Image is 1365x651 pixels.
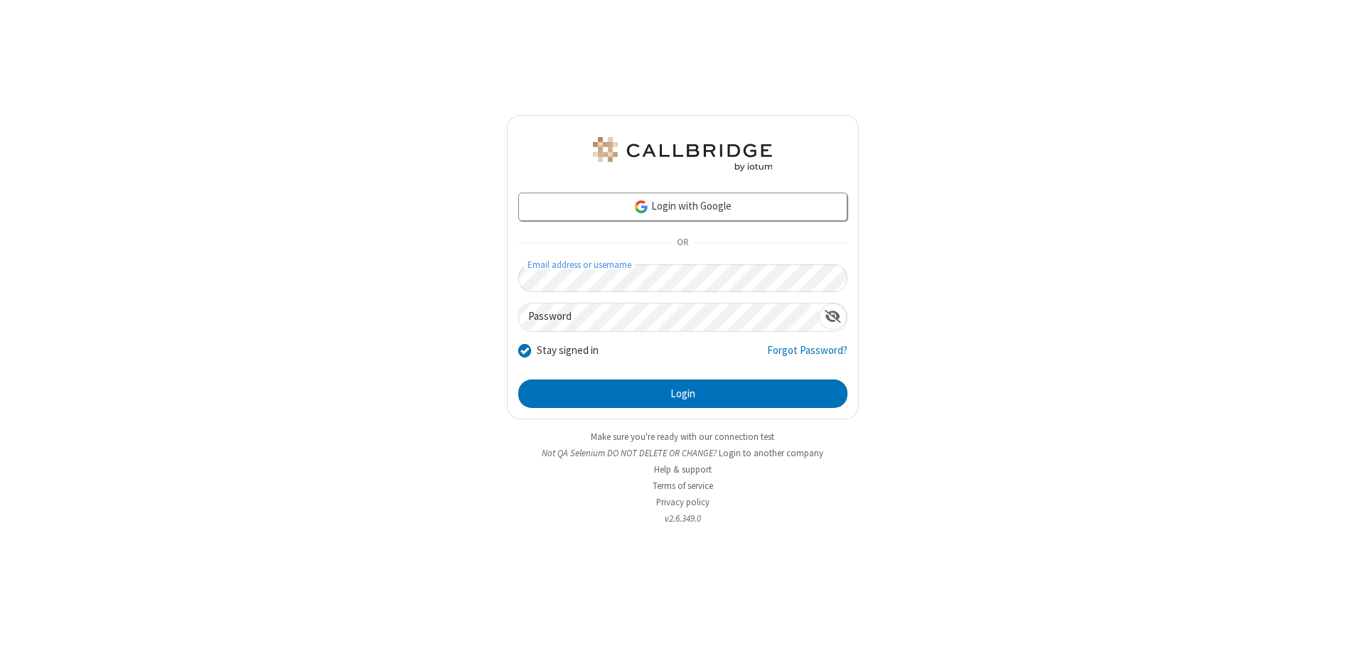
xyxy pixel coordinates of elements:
a: Privacy policy [656,496,710,508]
li: Not QA Selenium DO NOT DELETE OR CHANGE? [507,446,859,460]
button: Login to another company [719,446,823,460]
li: v2.6.349.0 [507,512,859,525]
div: Show password [819,303,847,330]
label: Stay signed in [537,343,599,359]
a: Terms of service [653,480,713,492]
span: OR [671,233,694,253]
input: Password [519,303,819,331]
a: Forgot Password? [767,343,847,370]
a: Login with Google [518,193,847,221]
img: QA Selenium DO NOT DELETE OR CHANGE [590,137,775,171]
input: Email address or username [518,264,847,292]
img: google-icon.png [633,199,649,215]
a: Help & support [654,463,712,475]
a: Make sure you're ready with our connection test [591,431,774,443]
button: Login [518,380,847,408]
